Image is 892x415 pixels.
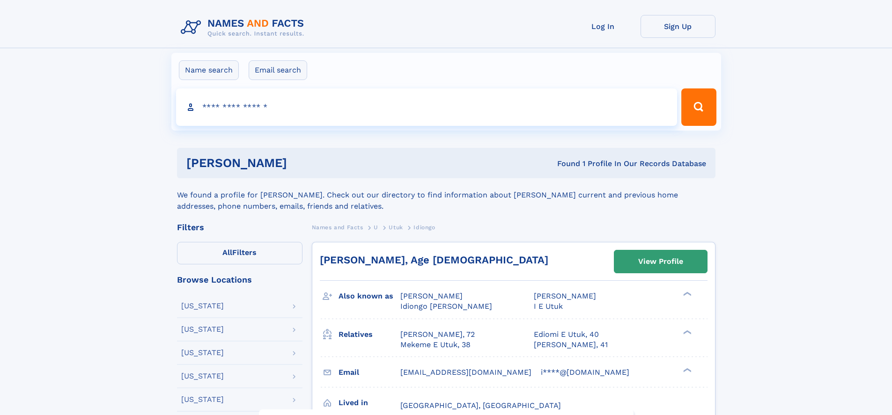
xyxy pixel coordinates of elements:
[222,248,232,257] span: All
[422,159,706,169] div: Found 1 Profile In Our Records Database
[681,329,692,335] div: ❯
[681,88,716,126] button: Search Button
[339,288,400,304] h3: Also known as
[374,221,378,233] a: U
[181,396,224,403] div: [US_STATE]
[177,15,312,40] img: Logo Names and Facts
[681,367,692,373] div: ❯
[312,221,363,233] a: Names and Facts
[400,401,561,410] span: [GEOGRAPHIC_DATA], [GEOGRAPHIC_DATA]
[177,223,302,232] div: Filters
[177,178,715,212] div: We found a profile for [PERSON_NAME]. Check out our directory to find information about [PERSON_N...
[181,372,224,380] div: [US_STATE]
[534,329,599,340] a: Ediomi E Utuk, 40
[389,224,403,231] span: Utuk
[339,395,400,411] h3: Lived in
[400,340,471,350] a: Mekeme E Utuk, 38
[389,221,403,233] a: Utuk
[186,157,422,169] h1: [PERSON_NAME]
[181,302,224,310] div: [US_STATE]
[339,364,400,380] h3: Email
[176,88,678,126] input: search input
[181,349,224,357] div: [US_STATE]
[177,242,302,264] label: Filters
[566,15,641,38] a: Log In
[413,224,435,231] span: Idiongo
[681,291,692,297] div: ❯
[641,15,715,38] a: Sign Up
[400,329,475,340] a: [PERSON_NAME], 72
[534,340,608,350] a: [PERSON_NAME], 41
[638,251,683,272] div: View Profile
[534,291,596,300] span: [PERSON_NAME]
[177,276,302,284] div: Browse Locations
[614,250,707,273] a: View Profile
[400,368,531,377] span: [EMAIL_ADDRESS][DOMAIN_NAME]
[534,302,563,311] span: I E Utuk
[339,327,400,342] h3: Relatives
[179,60,239,80] label: Name search
[320,254,548,266] a: [PERSON_NAME], Age [DEMOGRAPHIC_DATA]
[181,326,224,333] div: [US_STATE]
[249,60,307,80] label: Email search
[400,291,463,300] span: [PERSON_NAME]
[374,224,378,231] span: U
[400,302,492,311] span: Idiongo [PERSON_NAME]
